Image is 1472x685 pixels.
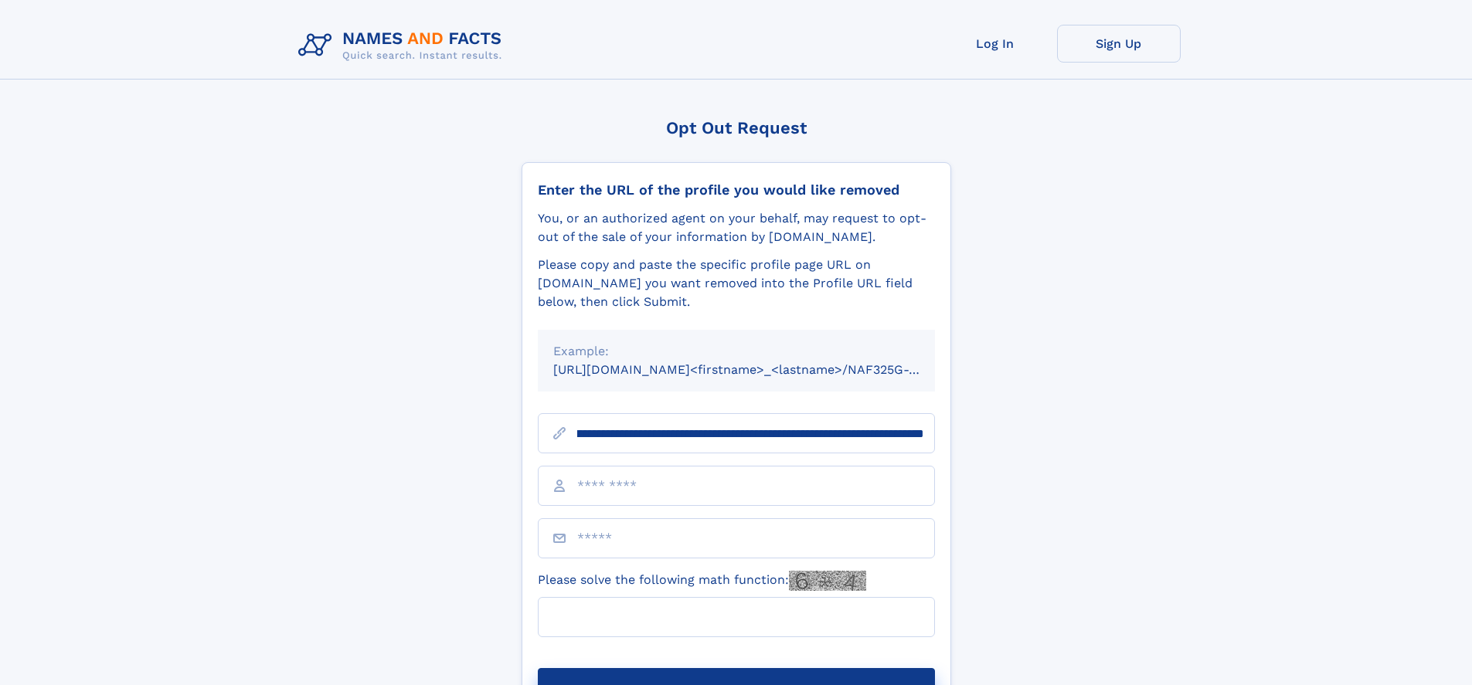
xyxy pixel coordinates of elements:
[538,209,935,246] div: You, or an authorized agent on your behalf, may request to opt-out of the sale of your informatio...
[522,118,951,137] div: Opt Out Request
[553,362,964,377] small: [URL][DOMAIN_NAME]<firstname>_<lastname>/NAF325G-xxxxxxxx
[292,25,515,66] img: Logo Names and Facts
[538,571,866,591] label: Please solve the following math function:
[553,342,920,361] div: Example:
[538,256,935,311] div: Please copy and paste the specific profile page URL on [DOMAIN_NAME] you want removed into the Pr...
[538,181,935,198] div: Enter the URL of the profile you would like removed
[933,25,1057,63] a: Log In
[1057,25,1181,63] a: Sign Up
